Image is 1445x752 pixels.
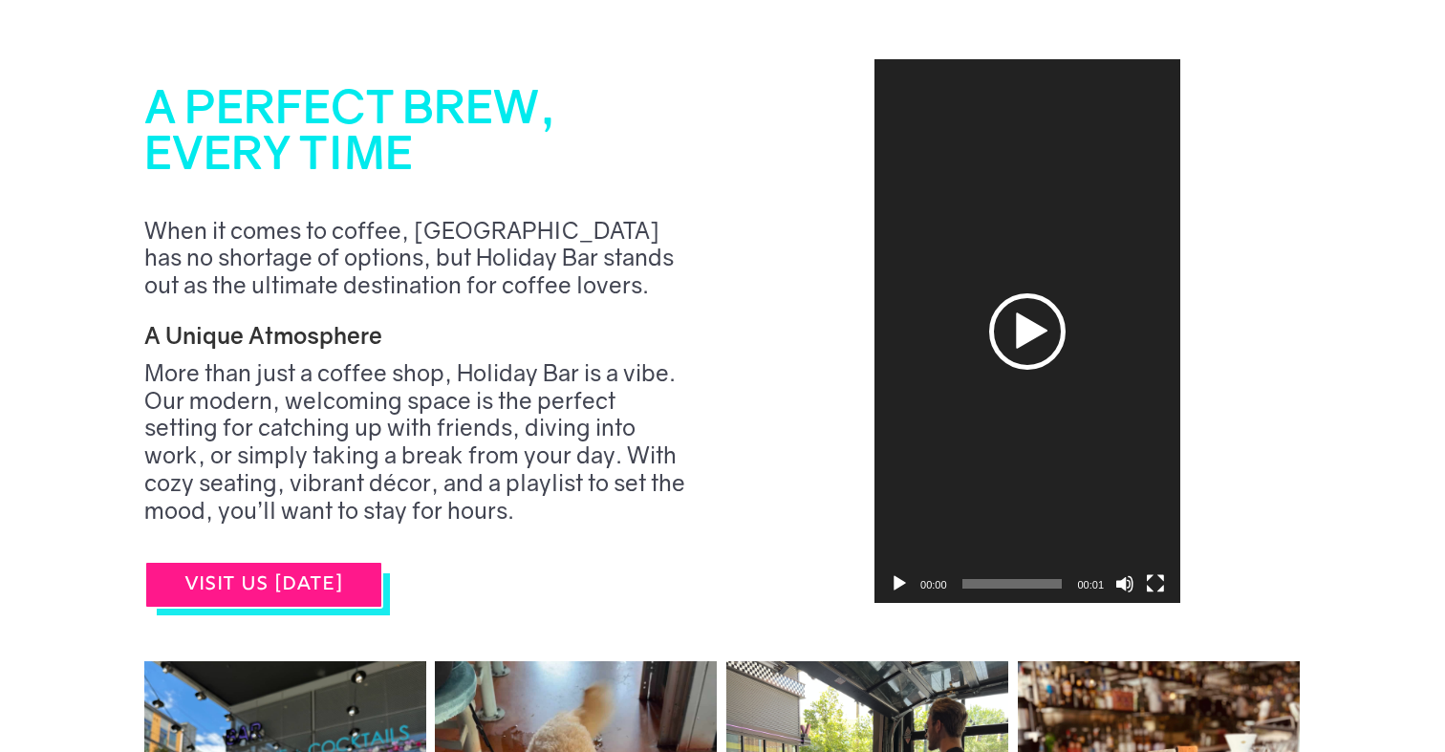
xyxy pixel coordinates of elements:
[920,579,947,591] span: 00:00
[1077,579,1104,591] span: 00:01
[989,293,1066,370] div: Play
[962,579,1063,589] span: Time Slider
[144,321,382,349] strong: A Unique Atmosphere
[144,359,691,548] p: More than just a coffee shop, Holiday Bar is a vibe. Our modern, welcoming space is the perfect s...
[1146,574,1165,593] button: Fullscreen
[874,59,1180,603] div: Video Player
[1115,574,1134,593] button: Mute
[144,561,383,609] a: VISIT US [DATE]
[144,217,691,322] p: When it comes to coffee, [GEOGRAPHIC_DATA] has no shortage of options, but Holiday Bar stands out...
[890,574,909,593] button: Play
[144,83,691,184] h2: A PERFECT BREW, EVERY TIME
